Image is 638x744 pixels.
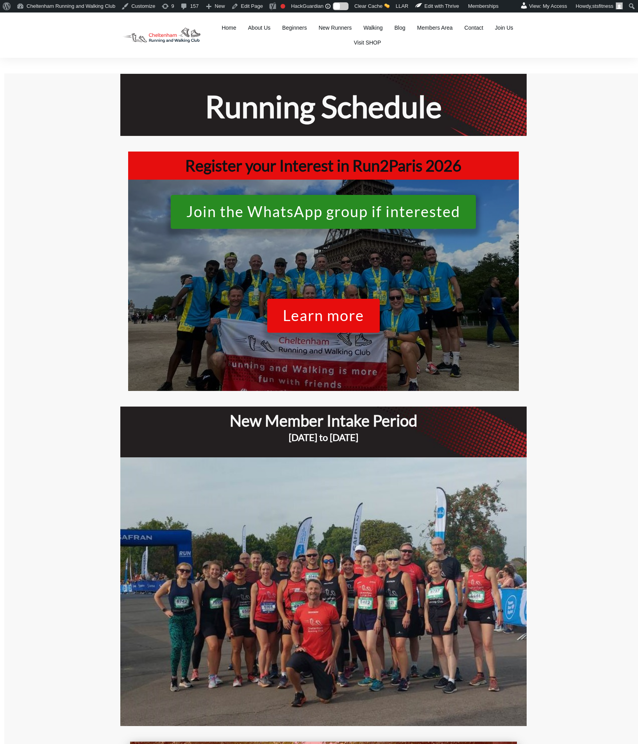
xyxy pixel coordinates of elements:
a: Join Us [495,22,513,33]
h3: [DATE] to [DATE] [124,431,523,453]
h1: New Member Intake Period [124,410,523,431]
h1: Register your Interest in Run2Paris 2026 [132,155,515,176]
a: Home [222,22,236,33]
img: 🧽 [384,3,390,8]
a: Members Area [417,22,453,33]
a: Blog [395,22,406,33]
div: Focus keyphrase not set [281,4,285,9]
span: Learn more [283,307,364,328]
img: Decathlon [116,22,207,48]
span: stsfitness [592,3,613,9]
span: Clear Cache [354,3,382,9]
a: New Runners [318,22,352,33]
a: Join the WhatsApp group if interested [171,195,476,229]
span: Join the WhatsApp group if interested [186,203,460,224]
a: About Us [248,22,271,33]
a: Walking [363,22,382,33]
h1: Running Schedule [129,87,518,126]
a: Beginners [282,22,307,33]
a: Contact [465,22,483,33]
a: Learn more [267,299,380,333]
a: Visit SHOP [354,37,381,48]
